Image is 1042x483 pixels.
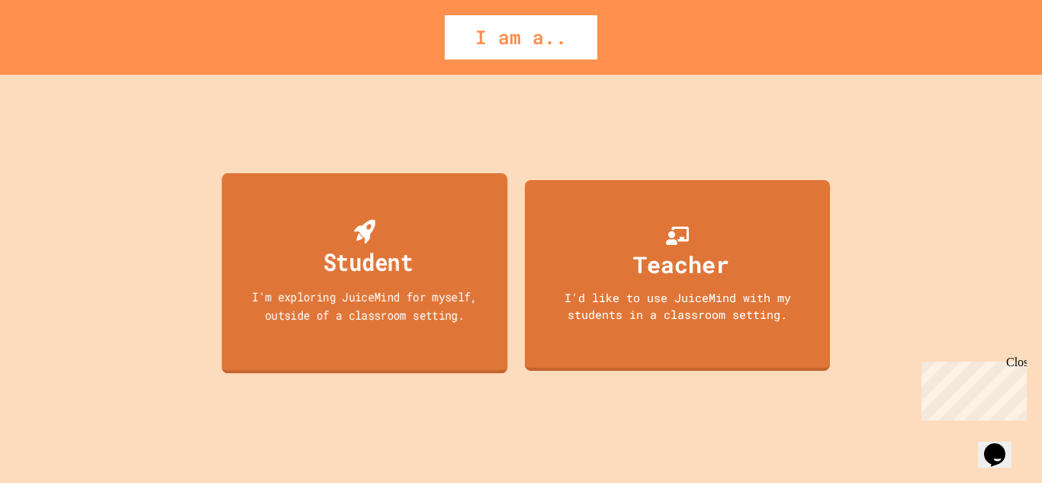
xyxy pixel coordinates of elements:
[323,243,413,279] div: Student
[445,15,597,60] div: I am a..
[540,289,815,324] div: I'd like to use JuiceMind with my students in a classroom setting.
[915,356,1027,420] iframe: chat widget
[633,247,729,282] div: Teacher
[978,422,1027,468] iframe: chat widget
[236,288,493,324] div: I'm exploring JuiceMind for myself, outside of a classroom setting.
[6,6,105,97] div: Chat with us now!Close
